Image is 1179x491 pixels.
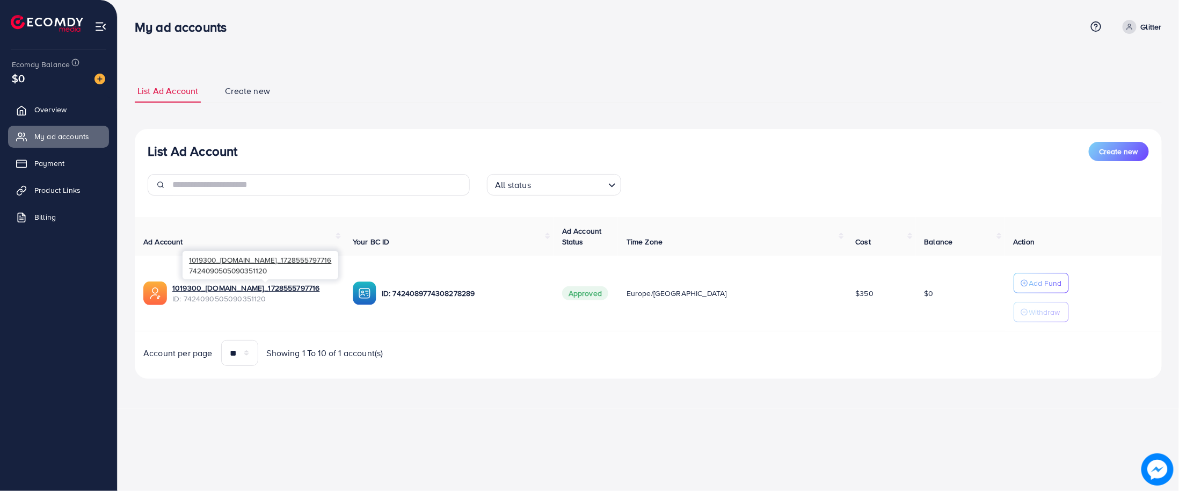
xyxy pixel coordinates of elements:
[8,179,109,201] a: Product Links
[172,283,320,293] a: 1019300_[DOMAIN_NAME]_1728555797716
[8,99,109,120] a: Overview
[1118,20,1162,34] a: Glitter
[487,174,621,196] div: Search for option
[353,236,390,247] span: Your BC ID
[353,281,376,305] img: ic-ba-acc.ded83a64.svg
[189,255,331,265] span: 1019300_[DOMAIN_NAME]_1728555797716
[8,126,109,147] a: My ad accounts
[627,288,727,299] span: Europe/[GEOGRAPHIC_DATA]
[856,288,874,299] span: $350
[1141,20,1162,33] p: Glitter
[1014,302,1069,322] button: Withdraw
[925,236,953,247] span: Balance
[34,131,89,142] span: My ad accounts
[148,143,237,159] h3: List Ad Account
[8,206,109,228] a: Billing
[382,287,545,300] p: ID: 7424089774308278289
[12,59,70,70] span: Ecomdy Balance
[137,85,198,97] span: List Ad Account
[34,104,67,115] span: Overview
[267,347,383,359] span: Showing 1 To 10 of 1 account(s)
[627,236,663,247] span: Time Zone
[1014,273,1069,293] button: Add Fund
[925,288,934,299] span: $0
[135,19,235,35] h3: My ad accounts
[1014,236,1035,247] span: Action
[143,236,183,247] span: Ad Account
[183,251,338,279] div: 7424090505090351120
[34,158,64,169] span: Payment
[12,70,25,86] span: $0
[94,20,107,33] img: menu
[1144,456,1170,482] img: image
[34,185,81,196] span: Product Links
[856,236,871,247] span: Cost
[11,15,83,32] img: logo
[8,153,109,174] a: Payment
[1089,142,1149,161] button: Create new
[1100,146,1138,157] span: Create new
[34,212,56,222] span: Billing
[493,177,533,193] span: All status
[143,347,213,359] span: Account per page
[94,74,105,84] img: image
[534,175,604,193] input: Search for option
[225,85,270,97] span: Create new
[562,286,608,300] span: Approved
[172,293,336,304] span: ID: 7424090505090351120
[1029,277,1062,290] p: Add Fund
[1029,306,1060,319] p: Withdraw
[562,226,602,247] span: Ad Account Status
[143,281,167,305] img: ic-ads-acc.e4c84228.svg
